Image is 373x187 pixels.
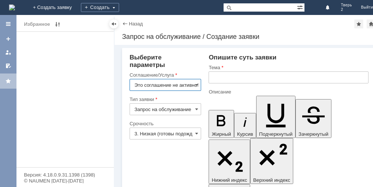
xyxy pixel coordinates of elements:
span: Выберите параметры [130,54,165,68]
button: Курсив [234,113,256,138]
a: Создать заявку [2,33,14,45]
div: Избранное [24,20,50,29]
div: © NAUMEN [DATE]-[DATE] [24,178,106,183]
div: Версия: 4.18.0.9.31.1398 (1398) [24,172,106,177]
button: Зачеркнутый [295,99,331,138]
span: Тверь [341,3,352,7]
button: Подчеркнутый [256,96,295,138]
div: Добавить в избранное [354,19,363,28]
div: Тема [209,65,367,70]
span: Нижний индекс [212,177,247,183]
div: Описание [209,89,367,94]
span: Подчеркнутый [259,131,292,137]
span: Зачеркнутый [298,131,328,137]
button: Нижний индекс [209,140,250,184]
div: Тип заявки [130,97,200,102]
div: Создать [81,3,119,12]
img: logo [9,4,15,10]
a: Мои заявки [2,46,14,58]
span: Жирный [212,131,231,137]
span: Расширенный поиск [297,3,304,10]
span: Верхний индекс [253,177,290,183]
span: Редактирование избранного [53,20,62,29]
a: Мои согласования [2,60,14,72]
div: Скрыть меню [109,19,118,28]
span: Опишите суть заявки [209,54,276,61]
a: Перейти на домашнюю страницу [9,4,15,10]
button: Жирный [209,110,234,138]
div: Соглашение/Услуга [130,73,200,77]
div: Срочность [130,121,200,126]
span: Курсив [237,131,253,137]
span: 2 [341,7,352,12]
button: Верхний индекс [250,138,293,184]
a: Назад [129,21,143,27]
